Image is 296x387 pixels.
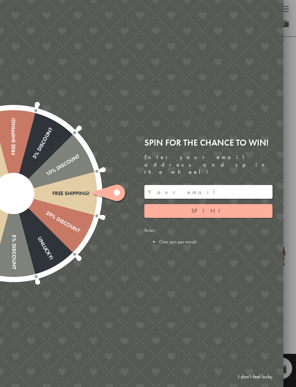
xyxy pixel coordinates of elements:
div: 20% Discount [12,191,80,234]
span: Spin! [191,207,226,215]
input: Your email [144,185,273,199]
div: Free shipping! [14,190,90,197]
div: Spin for the chance to win! [144,137,273,148]
div: Enter your email address and spin the wheel! [144,154,273,176]
li: One spin per email [159,238,273,245]
div: Rules: [144,227,273,245]
div: 5% Discount [10,194,17,269]
button: Spin! [144,204,273,218]
div: Unlucky! [11,192,54,260]
a: I don't feel lucky [234,370,276,383]
div: 5% Discount [11,126,54,195]
div: 10% Discount [12,153,80,196]
div: Free shipping! [10,118,17,194]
